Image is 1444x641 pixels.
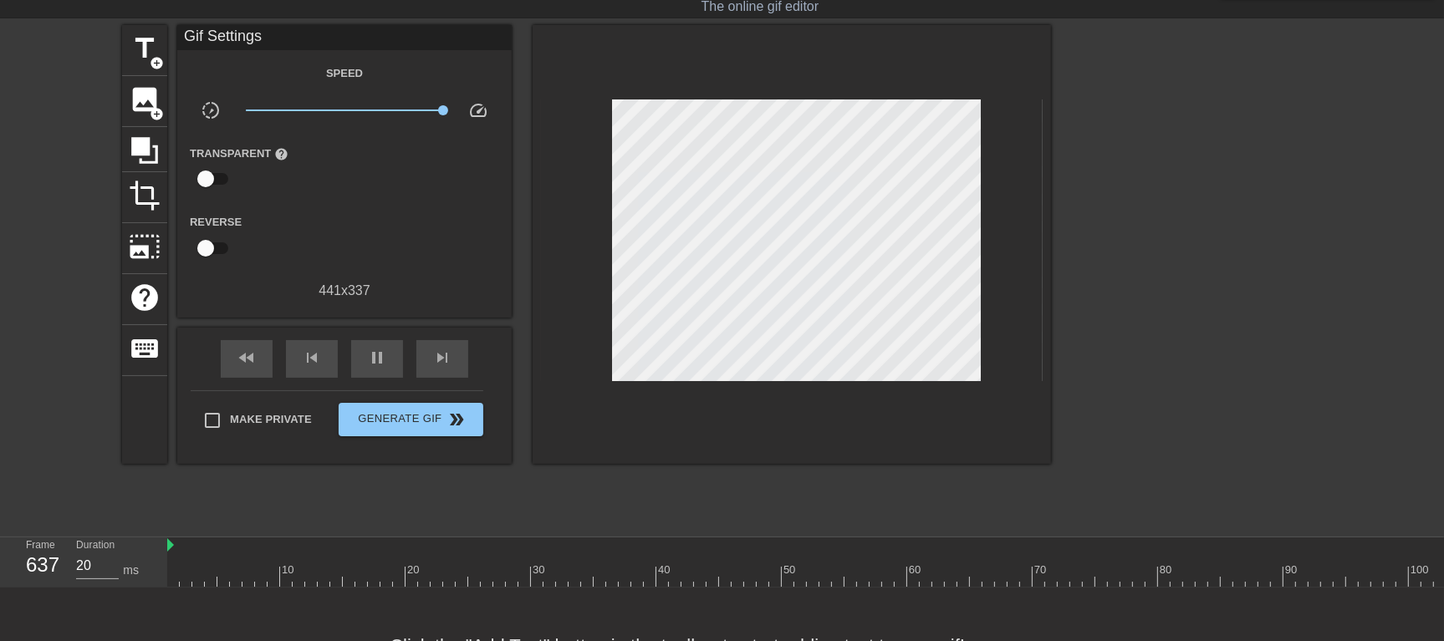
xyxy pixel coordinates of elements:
[432,348,452,368] span: skip_next
[150,107,164,121] span: add_circle
[177,281,512,301] div: 441 x 337
[177,25,512,50] div: Gif Settings
[129,84,161,115] span: image
[13,537,64,586] div: Frame
[909,562,924,578] div: 60
[230,411,312,428] span: Make Private
[129,33,161,64] span: title
[123,562,139,579] div: ms
[367,348,387,368] span: pause
[533,562,548,578] div: 30
[326,65,363,82] label: Speed
[190,145,288,162] label: Transparent
[783,562,799,578] div: 50
[1411,562,1431,578] div: 100
[201,100,221,120] span: slow_motion_video
[129,333,161,364] span: keyboard
[190,214,242,231] label: Reverse
[345,410,477,430] span: Generate Gif
[274,147,288,161] span: help
[129,231,161,262] span: photo_size_select_large
[447,410,467,430] span: double_arrow
[1034,562,1049,578] div: 70
[339,403,483,436] button: Generate Gif
[468,100,488,120] span: speed
[150,56,164,70] span: add_circle
[129,180,161,211] span: crop
[302,348,322,368] span: skip_previous
[237,348,257,368] span: fast_rewind
[407,562,422,578] div: 20
[1160,562,1175,578] div: 80
[282,562,297,578] div: 10
[1285,562,1300,578] div: 90
[658,562,673,578] div: 40
[76,541,115,551] label: Duration
[26,550,51,580] div: 637
[129,282,161,313] span: help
